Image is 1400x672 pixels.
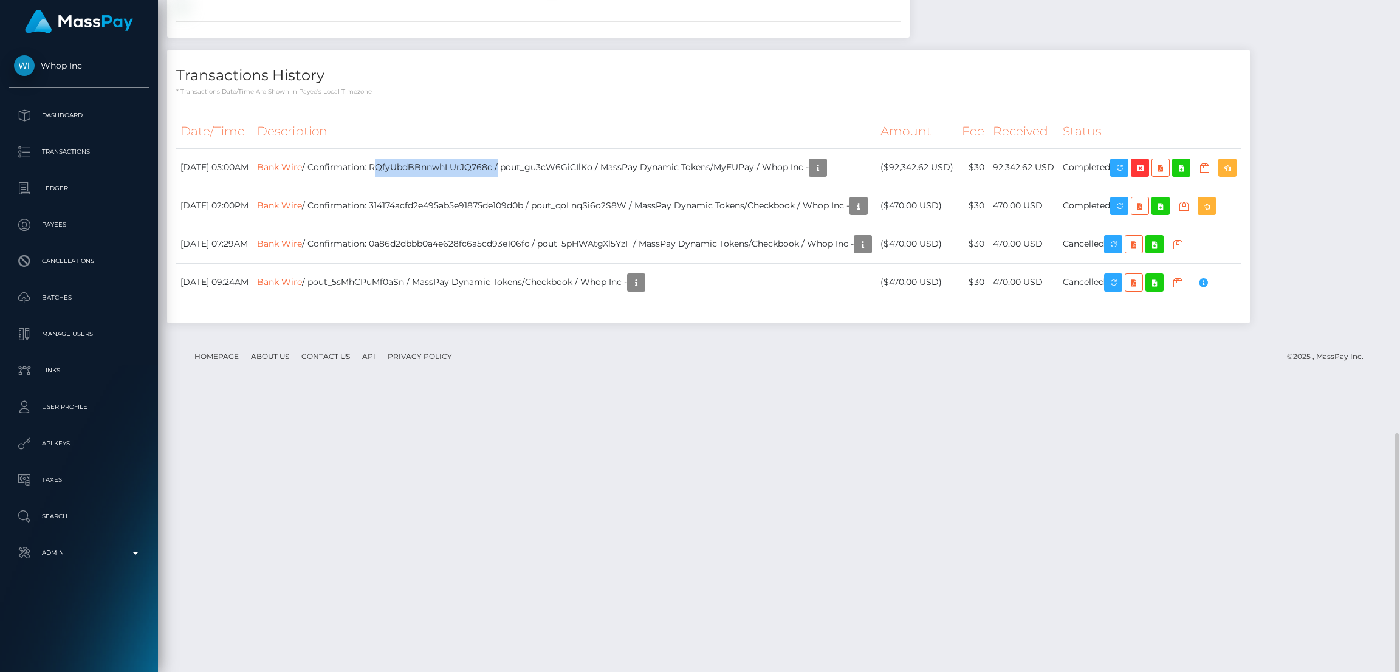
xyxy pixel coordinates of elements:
[14,143,144,161] p: Transactions
[9,392,149,422] a: User Profile
[9,137,149,167] a: Transactions
[9,210,149,240] a: Payees
[297,347,355,366] a: Contact Us
[9,501,149,532] a: Search
[176,65,1241,86] h4: Transactions History
[958,263,989,301] td: $30
[246,347,294,366] a: About Us
[958,115,989,148] th: Fee
[14,398,144,416] p: User Profile
[876,225,958,263] td: ($470.00 USD)
[383,347,457,366] a: Privacy Policy
[9,283,149,313] a: Batches
[176,87,1241,96] p: * Transactions date/time are shown in payee's local timezone
[14,106,144,125] p: Dashboard
[9,428,149,459] a: API Keys
[14,434,144,453] p: API Keys
[253,225,876,263] td: / Confirmation: 0a86d2dbbb0a4e628fc6a5cd93e106fc / pout_5pHWAtgXl5YzF / MassPay Dynamic Tokens/Ch...
[176,263,253,301] td: [DATE] 09:24AM
[989,263,1059,301] td: 470.00 USD
[14,471,144,489] p: Taxes
[9,538,149,568] a: Admin
[253,148,876,187] td: / Confirmation: RQfyUbdBBnnwhLUrJQ768c / pout_gu3cW6GiCIlKo / MassPay Dynamic Tokens/MyEUPay / Wh...
[190,347,244,366] a: Homepage
[9,100,149,131] a: Dashboard
[25,10,133,33] img: MassPay Logo
[9,60,149,71] span: Whop Inc
[176,1,186,10] img: vr_1RO6HPCXdfp1jQhWhRYcEDGafile_1RO6GVCXdfp1jQhWWNn48ESk
[9,355,149,386] a: Links
[958,225,989,263] td: $30
[176,187,253,225] td: [DATE] 02:00PM
[1059,148,1241,187] td: Completed
[176,148,253,187] td: [DATE] 05:00AM
[14,544,144,562] p: Admin
[9,319,149,349] a: Manage Users
[989,225,1059,263] td: 470.00 USD
[257,162,302,173] a: Bank Wire
[14,55,35,76] img: Whop Inc
[876,187,958,225] td: ($470.00 USD)
[357,347,380,366] a: API
[257,276,302,287] a: Bank Wire
[253,187,876,225] td: / Confirmation: 314174acfd2e495ab5e91875de109d0b / pout_qoLnqSi6o2S8W / MassPay Dynamic Tokens/Ch...
[14,325,144,343] p: Manage Users
[1059,263,1241,301] td: Cancelled
[14,179,144,197] p: Ledger
[14,216,144,234] p: Payees
[257,238,302,249] a: Bank Wire
[9,246,149,276] a: Cancellations
[989,115,1059,148] th: Received
[958,187,989,225] td: $30
[176,115,253,148] th: Date/Time
[1059,115,1241,148] th: Status
[9,465,149,495] a: Taxes
[14,252,144,270] p: Cancellations
[989,187,1059,225] td: 470.00 USD
[958,148,989,187] td: $30
[1059,187,1241,225] td: Completed
[176,225,253,263] td: [DATE] 07:29AM
[9,173,149,204] a: Ledger
[14,362,144,380] p: Links
[14,289,144,307] p: Batches
[14,507,144,526] p: Search
[989,148,1059,187] td: 92,342.62 USD
[1287,350,1373,363] div: © 2025 , MassPay Inc.
[1059,225,1241,263] td: Cancelled
[876,115,958,148] th: Amount
[253,115,876,148] th: Description
[253,263,876,301] td: / pout_5sMhCPuMf0aSn / MassPay Dynamic Tokens/Checkbook / Whop Inc -
[876,263,958,301] td: ($470.00 USD)
[876,148,958,187] td: ($92,342.62 USD)
[257,200,302,211] a: Bank Wire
